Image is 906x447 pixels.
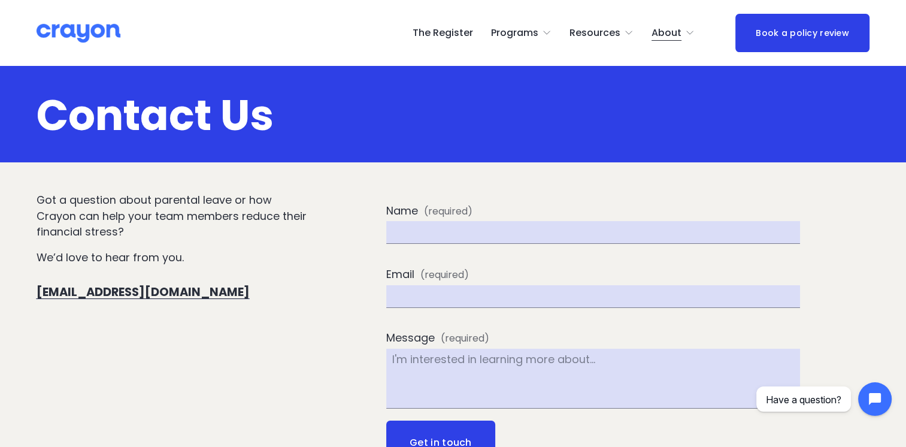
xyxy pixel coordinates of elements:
[386,267,414,283] span: Email
[37,23,120,44] img: Crayon
[37,250,310,266] p: We’d love to hear from you.
[735,14,870,53] a: Book a policy review
[37,93,870,138] h1: Contact Us
[491,23,552,43] a: folder dropdown
[652,23,695,43] a: folder dropdown
[652,25,681,42] span: About
[441,331,489,346] span: (required)
[37,283,250,300] a: [EMAIL_ADDRESS][DOMAIN_NAME]
[420,268,469,282] span: (required)
[386,203,418,219] span: Name
[491,25,538,42] span: Programs
[569,23,634,43] a: folder dropdown
[569,25,620,42] span: Resources
[386,330,435,346] span: Message
[37,192,310,240] p: Got a question about parental leave or how Crayon can help your team members reduce their financi...
[413,23,473,43] a: The Register
[424,204,472,219] span: (required)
